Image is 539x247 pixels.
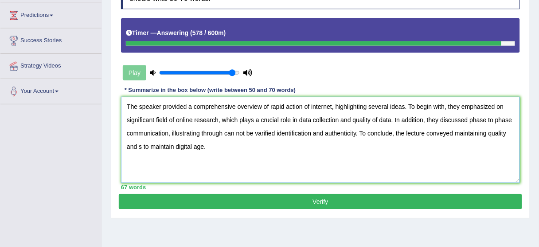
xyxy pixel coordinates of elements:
b: 578 / 600m [192,29,224,36]
b: ) [224,29,226,36]
a: Success Stories [0,28,102,51]
button: Verify [119,194,522,209]
div: * Summarize in the box below (write between 50 and 70 words) [121,86,299,95]
b: Answering [157,29,189,36]
h5: Timer — [126,30,226,36]
b: ( [190,29,192,36]
a: Predictions [0,3,102,25]
div: 67 words [121,183,520,191]
a: Your Account [0,79,102,101]
a: Strategy Videos [0,54,102,76]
